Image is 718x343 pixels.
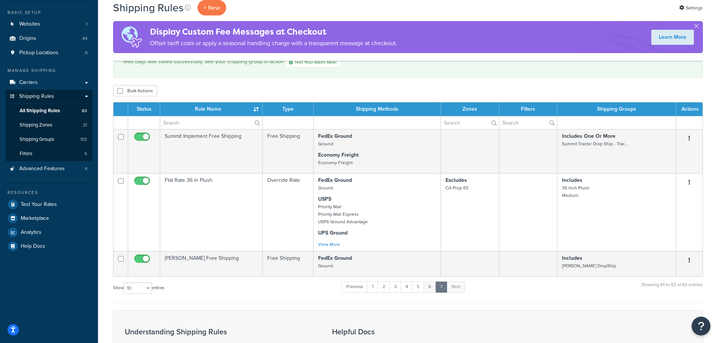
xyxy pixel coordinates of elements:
[113,0,184,15] h1: Shipping Rules
[318,176,352,184] strong: FedEx Ground
[318,254,352,262] strong: FedEx Ground
[401,281,413,293] a: 4
[85,50,87,56] span: 0
[562,140,628,147] small: Summit Tractor Drop Ship - Trac...
[318,159,352,166] small: Economy Freight
[19,79,38,86] span: Carriers
[6,162,92,176] li: Advanced Features
[562,176,582,184] strong: Includes
[160,173,263,251] td: Flat Rate 36 in Plush
[6,46,92,60] li: Pickup Locations
[21,201,57,208] span: Test Your Rates
[285,56,341,68] a: Test Your Rates Now!
[263,173,314,251] td: Override Rate
[6,147,92,161] a: Filters 5
[21,229,41,236] span: Analytics
[441,102,499,116] th: Zones
[332,328,456,336] h3: Helpful Docs
[318,262,333,269] small: Ground
[557,102,676,116] th: Shipping Groups
[160,129,263,173] td: Summit Implement Free Shipping
[6,104,92,118] li: All Shipping Rules
[20,108,60,114] span: All Shipping Rules
[318,140,333,147] small: Ground
[6,9,92,16] div: Basic Setup
[82,35,87,42] span: 44
[562,184,589,199] small: 36 inch Plush Medium
[6,67,92,74] div: Manage Shipping
[6,46,92,60] a: Pickup Locations 0
[6,133,92,146] a: Shipping Groups 102
[19,93,54,100] span: Shipping Rules
[113,21,150,53] img: duties-banner-06bc72dcb5fe05cb3f9472aba00be2ae8eb53ab6f0d8bb03d382ba314ac3c341.png
[562,132,615,140] strong: Includes One Or More
[6,32,92,46] li: Origins
[6,104,92,118] a: All Shipping Rules 63
[424,281,436,293] a: 6
[21,215,49,222] span: Marketplace
[651,30,694,45] a: Learn More
[499,116,557,129] input: Search
[6,133,92,146] li: Shipping Groups
[82,108,87,114] span: 63
[160,116,262,129] input: Search
[6,17,92,31] li: Websites
[447,281,465,293] a: Next
[6,32,92,46] a: Origins 44
[19,35,36,42] span: Origins
[19,50,58,56] span: Pickup Locations
[6,212,92,225] a: Marketplace
[128,102,160,116] th: Status
[6,118,92,132] li: Shipping Zones
[6,226,92,239] a: Analytics
[318,203,368,225] small: Priority Mail Priority Mail Express USPS Ground Advantage
[6,90,92,104] a: Shipping Rules
[6,198,92,211] a: Test Your Rates
[85,166,87,172] span: 4
[80,136,87,143] span: 102
[83,122,87,128] span: 21
[378,281,390,293] a: 2
[113,85,157,96] button: Bulk Actions
[6,76,92,90] a: Carriers
[113,282,164,294] label: Show entries
[679,3,703,13] a: Settings
[412,281,424,293] a: 5
[389,281,401,293] a: 3
[6,239,92,253] a: Help Docs
[20,122,52,128] span: Shipping Zones
[84,151,87,157] span: 5
[123,56,693,68] div: feed bags was saved successfully. See your shipping group in action
[499,102,557,116] th: Filters
[690,56,693,63] a: ×
[676,102,703,116] th: Actions
[20,151,32,157] span: Filters
[160,102,263,116] th: Rule Name : activate to sort column ascending
[21,243,45,250] span: Help Docs
[318,132,352,140] strong: FedEx Ground
[20,136,54,143] span: Shipping Groups
[6,90,92,161] li: Shipping Rules
[6,147,92,161] li: Filters
[692,317,710,335] button: Open Resource Center
[150,38,397,49] p: Offset tariff costs or apply a seasonal handling charge with a transparent message at checkout.
[124,282,152,294] select: Showentries
[318,241,340,248] a: View More
[318,184,333,191] small: Ground
[318,151,359,159] strong: Economy Freight
[6,189,92,196] div: Resources
[445,184,468,191] small: CA Prop 65
[318,229,348,237] strong: UPS Ground
[441,116,499,129] input: Search
[19,166,65,172] span: Advanced Features
[6,118,92,132] a: Shipping Zones 21
[150,26,397,38] h4: Display Custom Fee Messages at Checkout
[125,328,313,336] h3: Understanding Shipping Rules
[318,195,331,203] strong: USPS
[6,17,92,31] a: Websites 1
